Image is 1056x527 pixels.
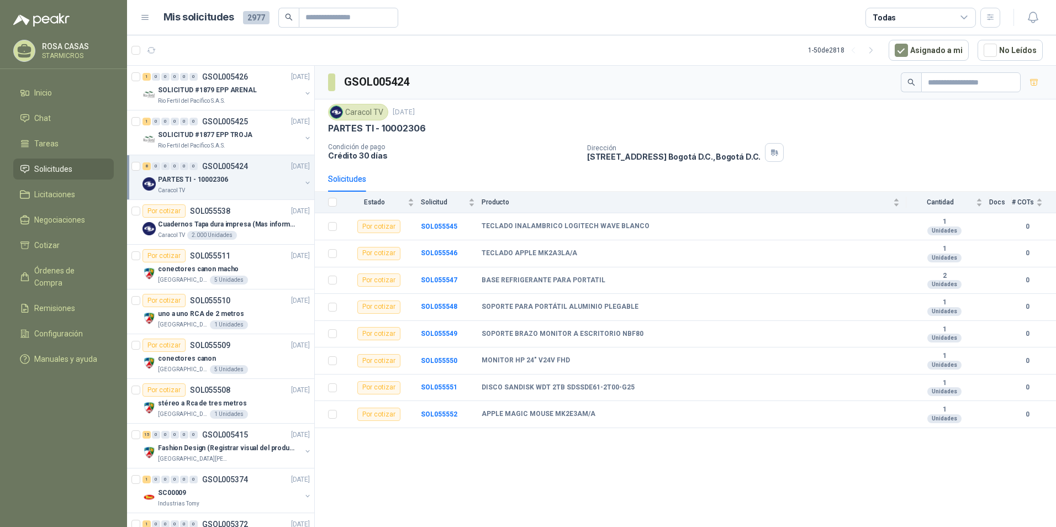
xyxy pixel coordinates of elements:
img: Company Logo [142,133,156,146]
p: SOL055509 [190,341,230,349]
p: [GEOGRAPHIC_DATA][PERSON_NAME] [158,410,208,419]
p: SOL055510 [190,297,230,304]
span: Solicitud [421,198,466,206]
a: SOL055545 [421,223,457,230]
b: 1 [906,405,983,414]
p: [DATE] [291,206,310,217]
a: 1 0 0 0 0 0 GSOL005426[DATE] Company LogoSOLICITUD #1879 EPP ARENALRio Fertil del Pacífico S.A.S. [142,70,312,106]
span: Órdenes de Compra [34,265,103,289]
div: 5 Unidades [210,365,248,374]
b: BASE REFRIGERANTE PARA PORTATIL [482,276,605,285]
b: 1 [906,352,983,361]
p: GSOL005374 [202,476,248,483]
div: Por cotizar [357,220,400,233]
div: Unidades [927,307,962,316]
b: TECLADO APPLE MK2A3LA/A [482,249,577,258]
b: 0 [1012,356,1043,366]
div: 0 [161,162,170,170]
span: Negociaciones [34,214,85,226]
div: 1 [142,476,151,483]
div: 0 [171,162,179,170]
p: [DATE] [291,430,310,440]
div: Por cotizar [142,249,186,262]
div: Unidades [927,387,962,396]
b: 0 [1012,275,1043,286]
p: GSOL005426 [202,73,248,81]
span: Estado [344,198,405,206]
b: SOL055548 [421,303,457,310]
span: Configuración [34,328,83,340]
b: 0 [1012,382,1043,393]
p: GSOL005424 [202,162,248,170]
div: Caracol TV [328,104,388,120]
a: Negociaciones [13,209,114,230]
p: Industrias Tomy [158,499,199,508]
div: 0 [180,162,188,170]
b: 0 [1012,222,1043,232]
div: 0 [161,73,170,81]
a: SOL055551 [421,383,457,391]
a: Solicitudes [13,159,114,180]
span: Chat [34,112,51,124]
div: 1 Unidades [210,410,248,419]
span: Solicitudes [34,163,72,175]
img: Company Logo [142,401,156,414]
p: Caracol TV [158,231,185,240]
p: Condición de pago [328,143,578,151]
a: Cotizar [13,235,114,256]
th: Solicitud [421,192,482,213]
p: [DATE] [393,107,415,118]
a: SOL055552 [421,410,457,418]
div: Por cotizar [357,408,400,421]
p: GSOL005415 [202,431,248,439]
a: 8 0 0 0 0 0 GSOL005424[DATE] Company LogoPARTES TI - 10002306Caracol TV [142,160,312,195]
p: Caracol TV [158,186,185,195]
div: Unidades [927,226,962,235]
div: Por cotizar [142,383,186,397]
div: Unidades [927,361,962,370]
div: Por cotizar [142,294,186,307]
div: 0 [171,431,179,439]
div: Por cotizar [357,327,400,340]
a: Manuales y ayuda [13,349,114,370]
p: conectores canon [158,354,216,364]
a: SOL055546 [421,249,457,257]
a: 1 0 0 0 0 0 GSOL005374[DATE] Company LogoSC00009Industrias Tomy [142,473,312,508]
a: Licitaciones [13,184,114,205]
img: Logo peakr [13,13,70,27]
div: 0 [180,118,188,125]
p: Rio Fertil del Pacífico S.A.S. [158,141,225,150]
img: Company Logo [142,177,156,191]
b: TECLADO INALAMBRICO LOGITECH WAVE BLANCO [482,222,650,231]
div: Unidades [927,334,962,342]
p: SOLICITUD #1879 EPP ARENAL [158,85,257,96]
th: Docs [989,192,1012,213]
p: SOL055508 [190,386,230,394]
b: SOPORTE BRAZO MONITOR A ESCRITORIO NBF80 [482,330,643,339]
div: 0 [180,431,188,439]
span: Remisiones [34,302,75,314]
div: Por cotizar [357,354,400,367]
div: 1 [142,118,151,125]
b: 1 [906,379,983,388]
a: Por cotizarSOL055510[DATE] Company Logouno a uno RCA de 2 metros[GEOGRAPHIC_DATA][PERSON_NAME]1 U... [127,289,314,334]
img: Company Logo [142,222,156,235]
a: Por cotizarSOL055538[DATE] Company LogoCuadernos Tapa dura impresa (Mas informacion en el adjunto... [127,200,314,245]
b: 1 [906,325,983,334]
span: Manuales y ayuda [34,353,97,365]
a: Inicio [13,82,114,103]
img: Company Logo [142,312,156,325]
div: 0 [189,476,198,483]
div: 0 [171,118,179,125]
p: Fashion Design (Registrar visual del producto) [158,443,295,454]
div: Unidades [927,280,962,289]
b: SOL055550 [421,357,457,365]
img: Company Logo [142,491,156,504]
span: Tareas [34,138,59,150]
div: 8 [142,162,151,170]
div: Todas [873,12,896,24]
div: Por cotizar [357,247,400,260]
a: SOL055547 [421,276,457,284]
button: Asignado a mi [889,40,969,61]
